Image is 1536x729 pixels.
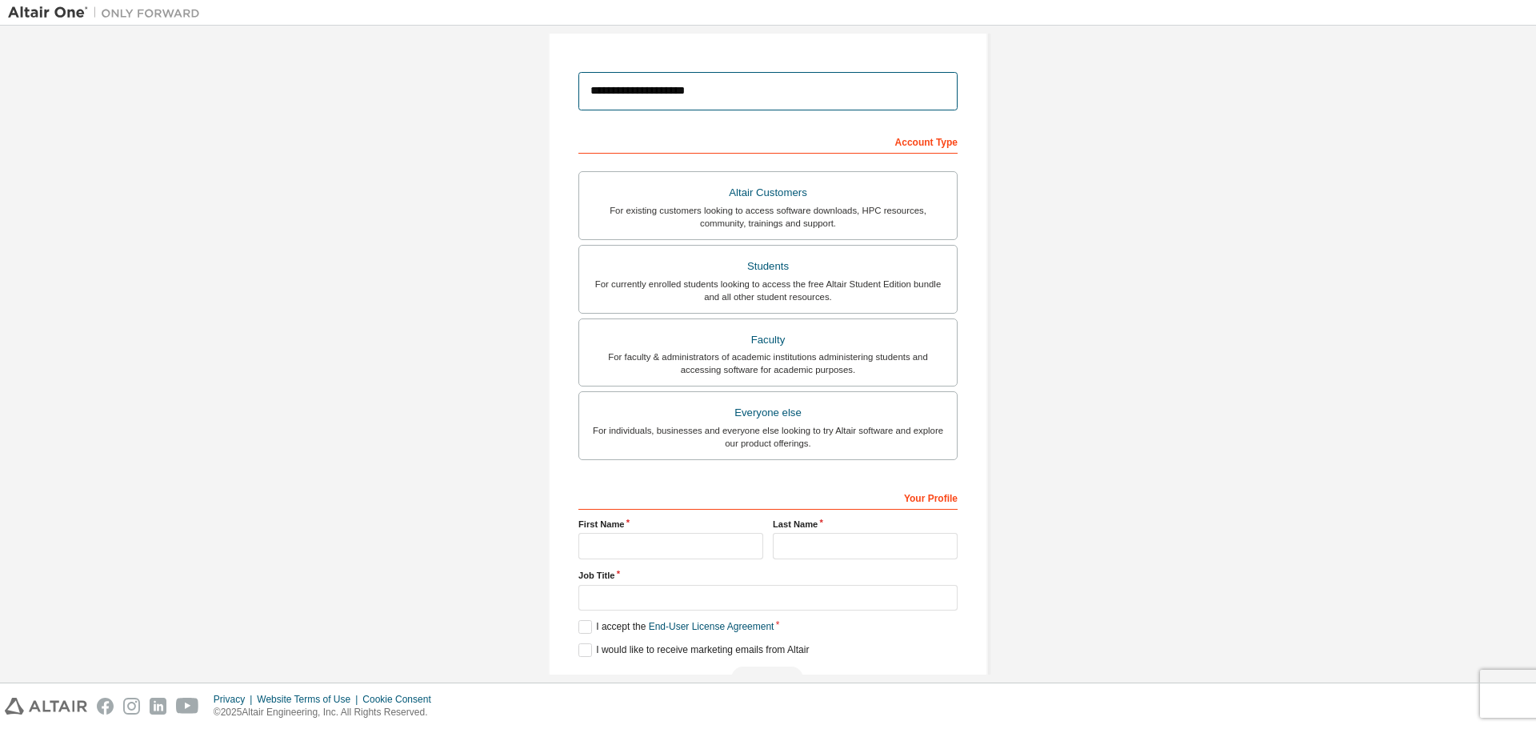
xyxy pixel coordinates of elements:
img: instagram.svg [123,698,140,715]
div: For individuals, businesses and everyone else looking to try Altair software and explore our prod... [589,424,947,450]
div: Cookie Consent [362,693,440,706]
div: Read and acccept EULA to continue [578,667,958,691]
label: Job Title [578,569,958,582]
img: linkedin.svg [150,698,166,715]
label: I would like to receive marketing emails from Altair [578,643,809,657]
label: Last Name [773,518,958,531]
div: Faculty [589,329,947,351]
div: Privacy [214,693,257,706]
img: altair_logo.svg [5,698,87,715]
div: Altair Customers [589,182,947,204]
img: youtube.svg [176,698,199,715]
div: Account Type [578,128,958,154]
div: Your Profile [578,484,958,510]
label: First Name [578,518,763,531]
div: For currently enrolled students looking to access the free Altair Student Edition bundle and all ... [589,278,947,303]
div: Students [589,255,947,278]
a: End-User License Agreement [649,621,774,632]
div: Everyone else [589,402,947,424]
img: Altair One [8,5,208,21]
div: For existing customers looking to access software downloads, HPC resources, community, trainings ... [589,204,947,230]
div: For faculty & administrators of academic institutions administering students and accessing softwa... [589,350,947,376]
img: facebook.svg [97,698,114,715]
div: Website Terms of Use [257,693,362,706]
p: © 2025 Altair Engineering, Inc. All Rights Reserved. [214,706,441,719]
label: I accept the [578,620,774,634]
